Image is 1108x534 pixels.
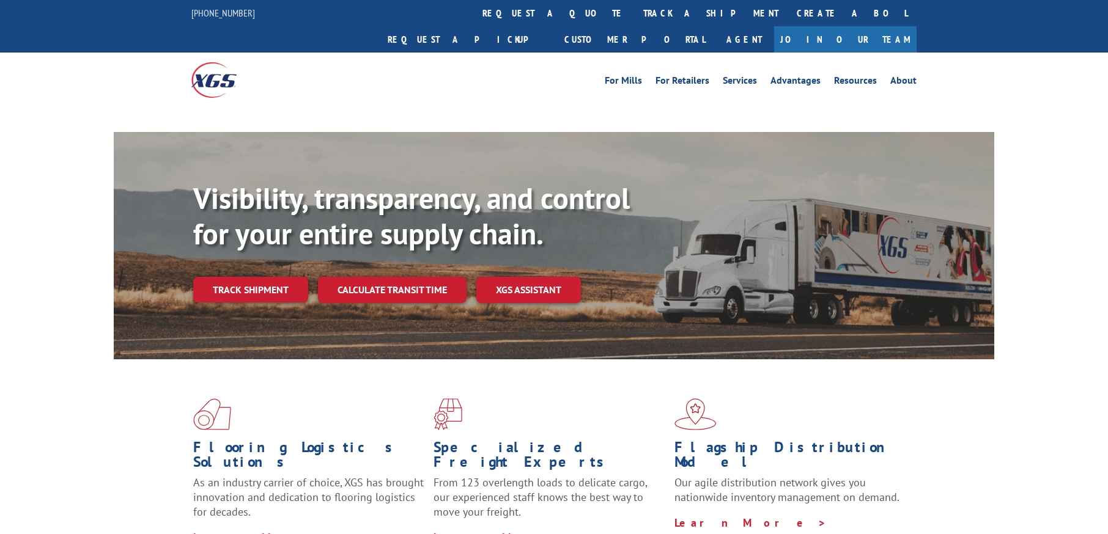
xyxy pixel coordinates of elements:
[605,76,642,89] a: For Mills
[476,277,581,303] a: XGS ASSISTANT
[434,440,665,475] h1: Specialized Freight Experts
[674,475,899,504] span: Our agile distribution network gives you nationwide inventory management on demand.
[723,76,757,89] a: Services
[193,398,231,430] img: xgs-icon-total-supply-chain-intelligence-red
[674,440,906,475] h1: Flagship Distribution Model
[674,516,827,530] a: Learn More >
[379,26,555,53] a: Request a pickup
[774,26,917,53] a: Join Our Team
[193,277,308,302] a: Track shipment
[714,26,774,53] a: Agent
[770,76,821,89] a: Advantages
[674,398,717,430] img: xgs-icon-flagship-distribution-model-red
[656,76,709,89] a: For Retailers
[434,475,665,530] p: From 123 overlength loads to delicate cargo, our experienced staff knows the best way to move you...
[191,7,255,19] a: [PHONE_NUMBER]
[193,440,424,475] h1: Flooring Logistics Solutions
[318,277,467,303] a: Calculate transit time
[193,475,424,519] span: As an industry carrier of choice, XGS has brought innovation and dedication to flooring logistics...
[890,76,917,89] a: About
[834,76,877,89] a: Resources
[555,26,714,53] a: Customer Portal
[193,179,630,252] b: Visibility, transparency, and control for your entire supply chain.
[434,398,462,430] img: xgs-icon-focused-on-flooring-red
